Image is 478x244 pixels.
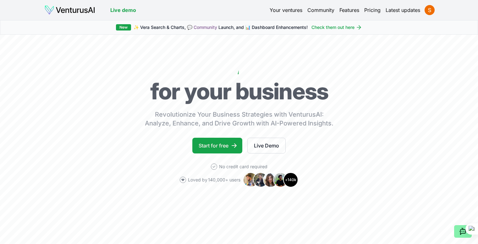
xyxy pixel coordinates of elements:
img: Avatar 2 [253,172,268,187]
a: Community [307,6,334,14]
a: Features [339,6,359,14]
div: New [116,24,131,30]
img: logo [44,5,95,15]
a: Latest updates [386,6,420,14]
span: ✨ Vera Search & Charts, 💬 Launch, and 📊 Dashboard Enhancements! [134,24,308,30]
a: Your ventures [270,6,302,14]
img: Avatar 4 [273,172,288,187]
a: Community [194,25,217,30]
a: Live demo [110,6,136,14]
a: Check them out here [311,24,362,30]
a: Pricing [364,6,381,14]
a: Live Demo [247,138,286,153]
a: Start for free [192,138,242,153]
img: Avatar 1 [243,172,258,187]
img: Avatar 3 [263,172,278,187]
img: ACg8ocLofaLGf8fzKc0rpMdSwL0AhSrI9yMTNQNT2e5TtQHIaWOvRw=s96-c [425,5,435,15]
